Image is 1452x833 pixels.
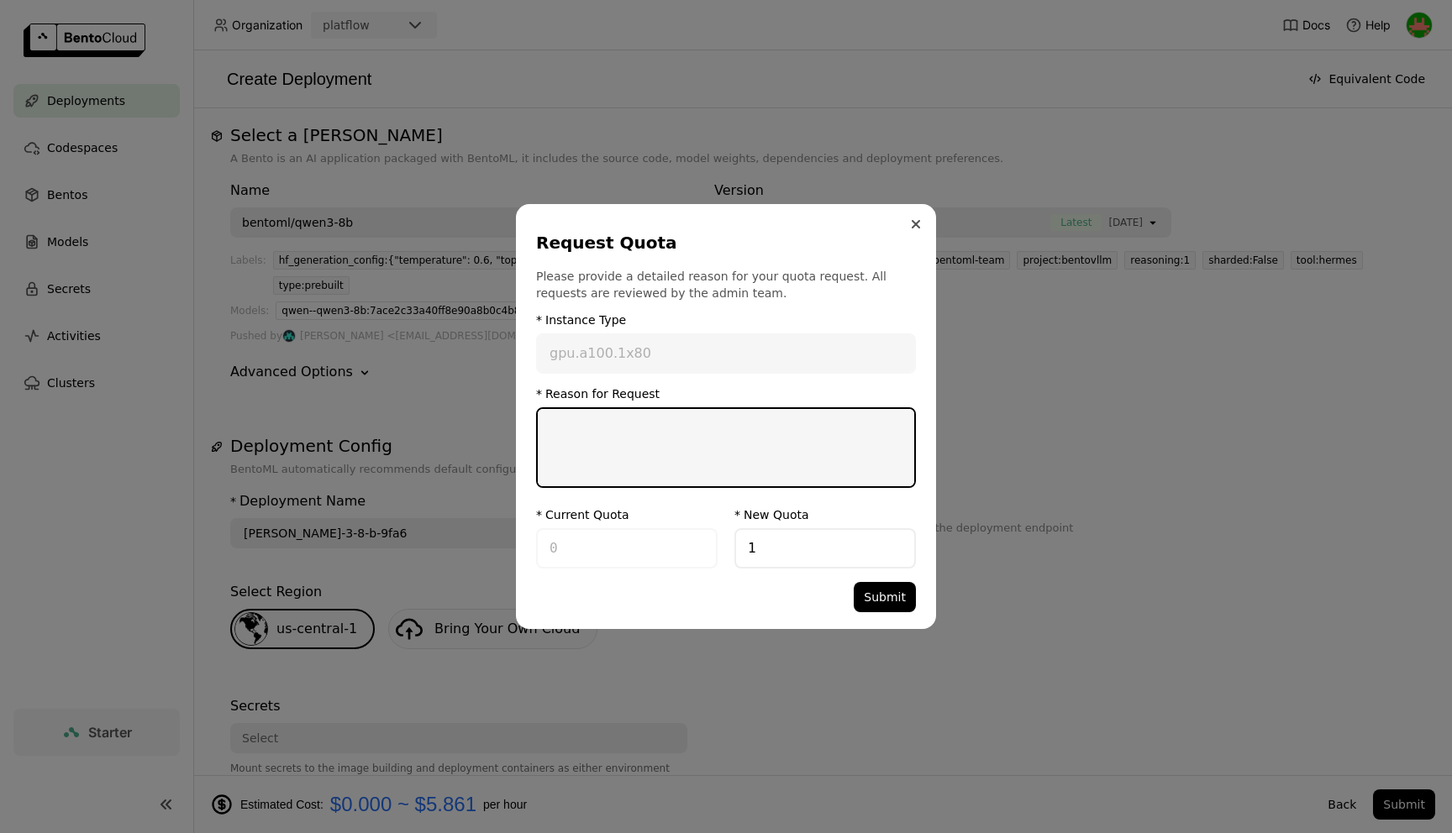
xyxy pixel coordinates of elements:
[545,387,660,401] div: Reason for Request
[536,231,909,254] div: Request Quota
[906,214,926,234] button: Close
[744,508,809,521] div: New Quota
[545,313,626,327] div: Instance Type
[545,508,629,521] div: Current Quota
[536,268,916,301] p: Please provide a detailed reason for your quota request. All requests are reviewed by the admin t...
[516,204,936,629] div: dialog
[854,582,916,612] button: Submit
